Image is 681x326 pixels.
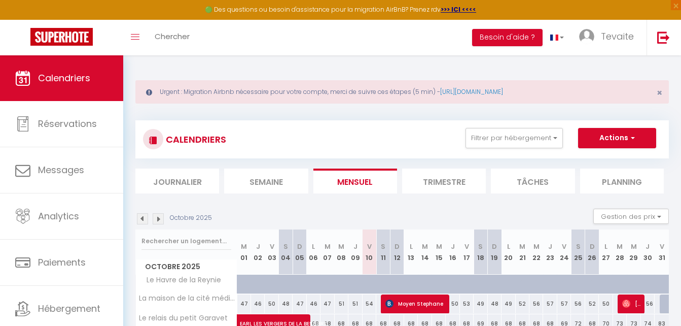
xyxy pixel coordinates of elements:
button: Filtrer par hébergement [465,128,563,148]
abbr: M [533,242,540,251]
input: Rechercher un logement... [141,232,231,250]
abbr: L [507,242,510,251]
button: Gestion des prix [593,209,669,224]
th: 12 [390,230,404,275]
div: 56 [571,295,585,313]
abbr: J [548,242,552,251]
th: 16 [446,230,459,275]
th: 22 [529,230,543,275]
abbr: M [241,242,247,251]
abbr: V [270,242,274,251]
span: Messages [38,164,84,176]
span: [PERSON_NAME] [622,294,640,313]
abbr: M [338,242,344,251]
th: 08 [335,230,348,275]
div: 50 [446,295,459,313]
div: 49 [501,295,515,313]
div: 53 [460,295,474,313]
div: 52 [516,295,529,313]
li: Trimestre [402,169,486,193]
th: 03 [265,230,278,275]
th: 09 [348,230,362,275]
span: La maison de la cité médiévale [137,295,239,302]
th: 27 [599,230,613,275]
abbr: L [604,242,607,251]
img: logout [657,31,670,44]
abbr: S [381,242,385,251]
abbr: M [325,242,331,251]
th: 19 [488,230,501,275]
abbr: M [631,242,637,251]
abbr: L [312,242,315,251]
th: 07 [320,230,334,275]
abbr: J [353,242,357,251]
abbr: L [410,242,413,251]
th: 02 [251,230,265,275]
button: Actions [578,128,656,148]
div: 56 [641,295,655,313]
th: 30 [641,230,655,275]
div: 50 [599,295,613,313]
div: 48 [279,295,293,313]
div: 49 [474,295,487,313]
span: Octobre 2025 [136,259,237,274]
th: 14 [418,230,432,275]
abbr: M [519,242,525,251]
span: × [657,86,662,99]
div: 51 [348,295,362,313]
div: 56 [529,295,543,313]
th: 04 [279,230,293,275]
abbr: D [492,242,497,251]
span: Tevaite [601,30,634,43]
img: Super Booking [30,28,93,46]
span: Réservations [38,117,97,130]
abbr: M [436,242,442,251]
abbr: V [367,242,372,251]
abbr: D [395,242,400,251]
button: Close [657,88,662,97]
abbr: J [646,242,650,251]
abbr: V [660,242,664,251]
th: 10 [363,230,376,275]
th: 24 [557,230,571,275]
th: 23 [543,230,557,275]
h3: CALENDRIERS [163,128,226,151]
abbr: D [297,242,302,251]
th: 28 [613,230,627,275]
span: Hébergement [38,302,100,315]
img: ... [579,29,594,44]
th: 11 [376,230,390,275]
abbr: V [562,242,566,251]
span: Calendriers [38,72,90,84]
th: 17 [460,230,474,275]
div: 57 [557,295,571,313]
th: 06 [307,230,320,275]
abbr: D [590,242,595,251]
p: Octobre 2025 [170,213,212,223]
span: Chercher [155,31,190,42]
a: ... Tevaite [571,20,647,55]
span: Le Havre de la Reynie [137,275,224,286]
div: 52 [585,295,599,313]
div: 47 [237,295,251,313]
span: Paiements [38,256,86,269]
div: 46 [307,295,320,313]
div: 46 [251,295,265,313]
abbr: J [451,242,455,251]
div: 47 [293,295,306,313]
th: 31 [655,230,669,275]
abbr: M [422,242,428,251]
abbr: M [617,242,623,251]
div: 57 [543,295,557,313]
li: Semaine [224,169,308,193]
li: Planning [580,169,664,193]
th: 15 [432,230,446,275]
button: Besoin d'aide ? [472,29,543,46]
div: Urgent : Migration Airbnb nécessaire pour votre compte, merci de suivre ces étapes (5 min) - [135,80,669,104]
a: >>> ICI <<<< [441,5,476,14]
li: Mensuel [313,169,397,193]
th: 29 [627,230,640,275]
th: 13 [404,230,418,275]
th: 01 [237,230,251,275]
